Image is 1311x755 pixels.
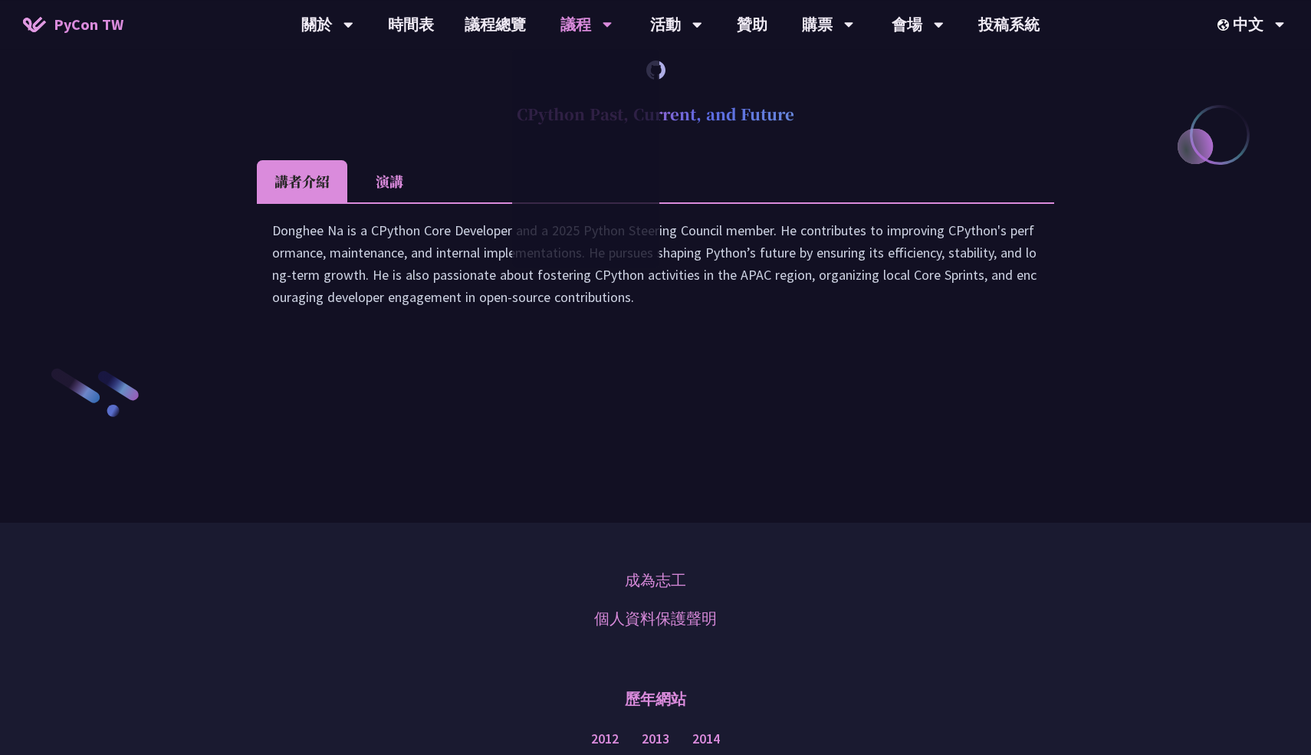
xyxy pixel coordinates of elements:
a: 個人資料保護聲明 [594,607,717,630]
a: 2014 [692,730,720,749]
p: 歷年網站 [625,676,686,722]
a: 2013 [642,730,669,749]
a: PyCon TW [8,5,139,44]
div: Donghee Na is a CPython Core Developer and a 2025 Python Steering Council member. He contributes ... [272,219,1039,323]
img: Locale Icon [1217,19,1233,31]
li: 講者介紹 [257,160,347,202]
span: PyCon TW [54,13,123,36]
h2: CPython Past, Current, and Future [257,91,1054,137]
img: Home icon of PyCon TW 2025 [23,17,46,32]
a: 成為志工 [625,569,686,592]
a: 2012 [591,730,619,749]
li: 演講 [347,160,432,202]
